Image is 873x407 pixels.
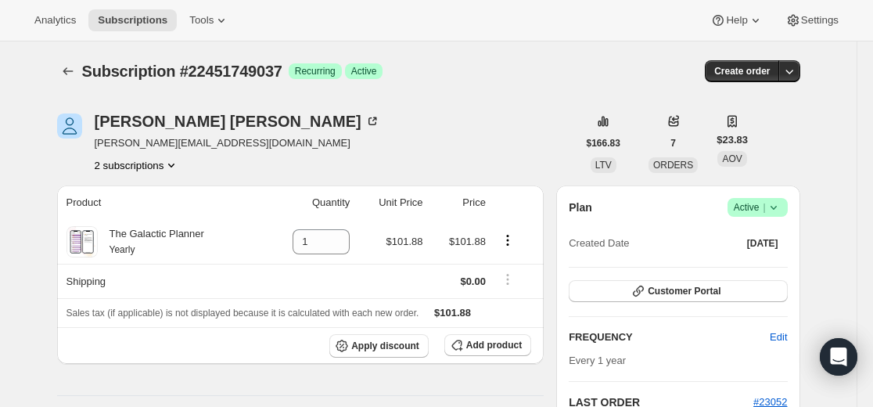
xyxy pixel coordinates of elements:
button: Subscriptions [88,9,177,31]
button: Shipping actions [495,271,520,288]
span: | [763,201,765,214]
button: $166.83 [577,132,630,154]
button: Analytics [25,9,85,31]
span: Every 1 year [569,355,626,366]
span: Subscriptions [98,14,167,27]
span: $166.83 [587,137,620,149]
span: Subscription #22451749037 [82,63,282,80]
span: $101.88 [386,236,423,247]
span: Customer Portal [648,285,720,297]
div: Open Intercom Messenger [820,338,857,376]
div: [PERSON_NAME] [PERSON_NAME] [95,113,380,129]
span: AOV [722,153,742,164]
span: Sales tax (if applicable) is not displayed because it is calculated with each new order. [66,308,419,319]
span: Add product [466,339,522,351]
span: $101.88 [434,307,471,319]
span: Apply discount [351,340,419,352]
img: product img [68,226,95,258]
span: Edit [770,330,787,345]
th: Product [57,185,264,220]
button: Create order [705,60,779,82]
button: Product actions [495,232,520,249]
span: Help [726,14,747,27]
span: Settings [801,14,839,27]
button: Tools [180,9,239,31]
span: $0.00 [460,276,486,287]
button: Subscriptions [57,60,79,82]
span: LTV [595,160,612,171]
span: Analytics [34,14,76,27]
button: Product actions [95,157,180,173]
span: [PERSON_NAME][EMAIL_ADDRESS][DOMAIN_NAME] [95,135,380,151]
span: [DATE] [747,237,778,250]
th: Unit Price [354,185,427,220]
div: The Galactic Planner [98,226,204,258]
button: Settings [776,9,848,31]
button: [DATE] [738,232,788,254]
span: $101.88 [449,236,486,247]
h2: Plan [569,200,592,215]
button: Help [701,9,772,31]
th: Quantity [264,185,355,220]
button: Apply discount [329,334,429,358]
button: Add product [444,334,531,356]
span: ORDERS [653,160,693,171]
span: Create order [714,65,770,77]
th: Shipping [57,264,264,298]
button: Customer Portal [569,280,787,302]
span: Active [734,200,781,215]
span: Nadia Cherkassky [57,113,82,139]
span: Active [351,65,377,77]
span: 7 [670,137,676,149]
small: Yearly [110,244,135,255]
span: $23.83 [717,132,748,148]
span: Recurring [295,65,336,77]
h2: FREQUENCY [569,330,770,345]
button: Edit [760,325,796,350]
span: Tools [189,14,214,27]
span: Created Date [569,236,629,251]
button: 7 [661,132,685,154]
th: Price [428,185,490,220]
